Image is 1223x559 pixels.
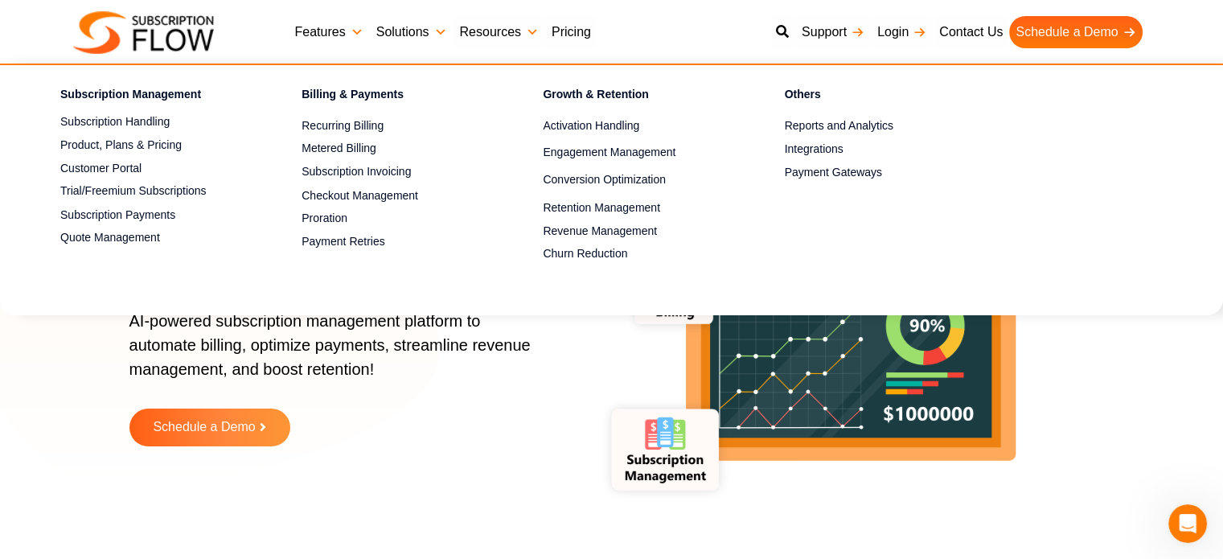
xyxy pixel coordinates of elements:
a: Pricing [545,16,597,48]
a: Solutions [370,16,453,48]
img: tab_domain_overview_orange.svg [43,93,56,106]
a: Resources [453,16,544,48]
span: Recurring Billing [302,117,384,134]
a: Payment Gateways [785,162,970,182]
span: Schedule a Demo [153,421,255,434]
a: Checkout Management [302,186,486,205]
a: Conversion Optimization [543,171,728,190]
a: Schedule a Demo [129,409,290,446]
a: Trial/Freemium Subscriptions [60,182,245,201]
div: Domain: [DOMAIN_NAME] [42,42,177,55]
span: Revenue Management [543,223,657,240]
a: Subscription Payments [60,205,245,224]
span: Retention Management [543,199,660,216]
a: Customer Portal [60,158,245,178]
a: Contact Us [933,16,1009,48]
a: Engagement Management [543,143,728,162]
a: Proration [302,209,486,228]
a: Activation Handling [543,117,728,136]
div: v 4.0.25 [45,26,79,39]
p: AI-powered subscription management platform to automate billing, optimize payments, streamline re... [129,309,548,397]
iframe: Intercom live chat [1168,504,1207,543]
a: Subscription Handling [60,113,245,132]
img: Subscriptionflow [73,11,214,54]
h4: Billing & Payments [302,85,486,109]
a: Payment Retries [302,232,486,252]
a: Login [871,16,933,48]
img: tab_keywords_by_traffic_grey.svg [160,93,173,106]
a: Reports and Analytics [785,117,970,136]
span: Payment Retries [302,233,384,250]
a: Product, Plans & Pricing [60,135,245,154]
span: Integrations [785,141,843,158]
a: Schedule a Demo [1009,16,1142,48]
a: Retention Management [543,198,728,217]
a: Integrations [785,139,970,158]
img: website_grey.svg [26,42,39,55]
span: Reports and Analytics [785,117,893,134]
span: Product, Plans & Pricing [60,137,182,154]
a: Revenue Management [543,221,728,240]
img: logo_orange.svg [26,26,39,39]
a: Recurring Billing [302,117,486,136]
h4: Growth & Retention [543,85,728,109]
a: Churn Reduction [543,245,728,264]
span: Churn Reduction [543,245,627,262]
span: Checkout Management [302,187,418,204]
a: Features [289,16,370,48]
div: Keywords by Traffic [178,95,271,105]
span: Customer Portal [60,160,142,177]
span: Subscription Payments [60,207,175,224]
a: Support [795,16,871,48]
a: Metered Billing [302,139,486,158]
a: Subscription Invoicing [302,162,486,182]
h4: Subscription Management [60,85,245,109]
h4: Others [785,85,970,109]
span: Payment Gateways [785,164,882,181]
div: Domain Overview [61,95,144,105]
a: Quote Management [60,228,245,248]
